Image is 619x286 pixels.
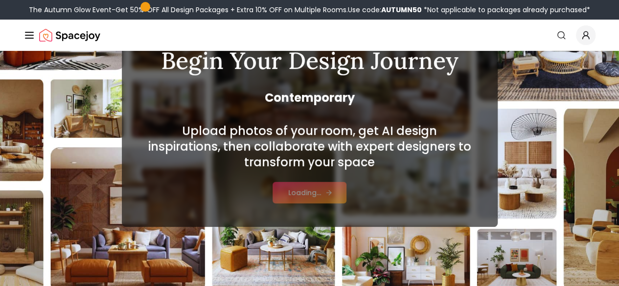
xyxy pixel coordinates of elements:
nav: Global [23,20,596,51]
a: Spacejoy [39,25,100,45]
span: *Not applicable to packages already purchased* [422,5,590,15]
div: The Autumn Glow Event-Get 50% OFF All Design Packages + Extra 10% OFF on Multiple Rooms. [29,5,590,15]
span: Contemporary [145,90,474,106]
span: Use code: [348,5,422,15]
img: Spacejoy Logo [39,25,100,45]
h1: Begin Your Design Journey [145,49,474,72]
h2: Upload photos of your room, get AI design inspirations, then collaborate with expert designers to... [145,123,474,170]
b: AUTUMN50 [381,5,422,15]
